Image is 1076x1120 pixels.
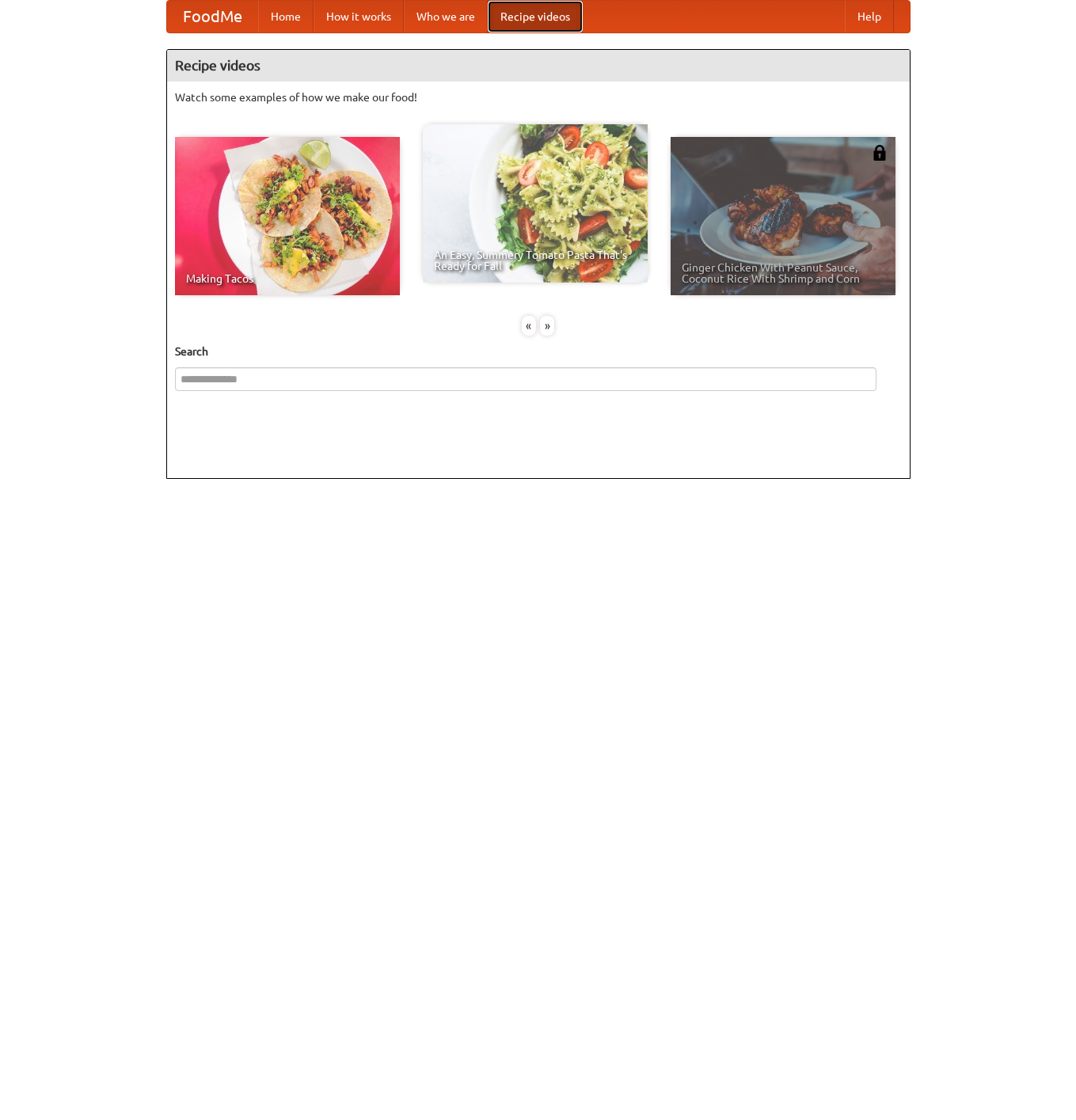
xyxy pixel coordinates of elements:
a: An Easy, Summery Tomato Pasta That's Ready for Fall [423,124,648,283]
a: Home [258,1,314,32]
a: How it works [314,1,404,32]
span: Making Tacos [186,273,389,284]
a: Help [845,1,894,32]
h4: Recipe videos [167,50,910,82]
div: « [522,316,536,336]
span: An Easy, Summery Tomato Pasta That's Ready for Fall [434,249,637,271]
a: Who we are [404,1,488,32]
p: Watch some examples of how we make our food! [175,89,902,105]
div: » [540,316,554,336]
a: Making Tacos [175,137,400,295]
img: 483408.png [872,145,888,161]
a: Recipe videos [488,1,583,32]
a: FoodMe [167,1,258,32]
h5: Search [175,344,902,359]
